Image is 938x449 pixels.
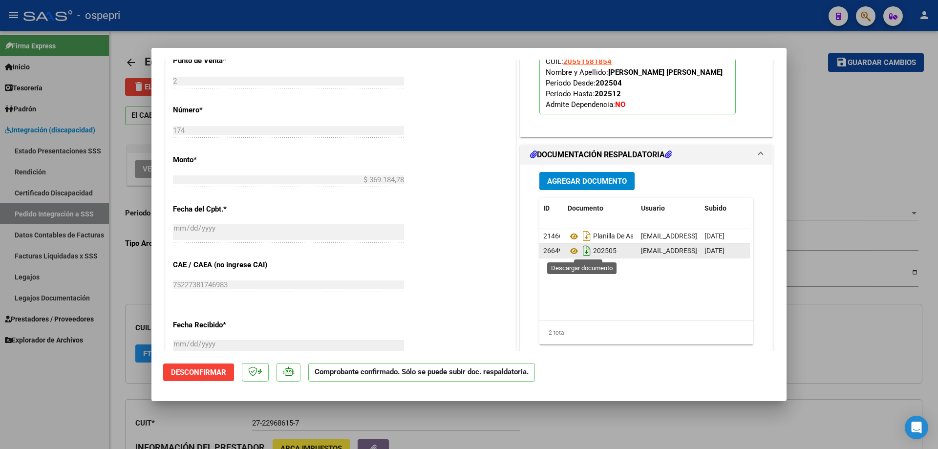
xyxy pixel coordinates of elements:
button: Desconfirmar [163,363,234,381]
datatable-header-cell: Subido [701,198,749,219]
p: Legajo preaprobado para Período de Prestación: [539,21,736,114]
datatable-header-cell: Usuario [637,198,701,219]
p: Fecha del Cpbt. [173,204,274,215]
span: ID [543,204,550,212]
strong: 202504 [596,79,622,87]
span: 20551581854 [563,57,612,66]
span: [DATE] [704,247,725,255]
i: Descargar documento [580,228,593,244]
p: Monto [173,154,274,166]
datatable-header-cell: Documento [564,198,637,219]
span: Agregar Documento [547,177,627,186]
i: Descargar documento [580,243,593,258]
span: [EMAIL_ADDRESS][DOMAIN_NAME] - [PERSON_NAME] [641,232,807,240]
datatable-header-cell: Acción [749,198,798,219]
div: DOCUMENTACIÓN RESPALDATORIA [520,165,772,367]
span: CUIL: Nombre y Apellido: Período Desde: Período Hasta: Admite Dependencia: [546,57,723,109]
span: Planilla De Asistencia [568,233,657,240]
span: Subido [704,204,726,212]
mat-expansion-panel-header: DOCUMENTACIÓN RESPALDATORIA [520,145,772,165]
span: 202505 [568,247,617,255]
span: 21466 [543,232,563,240]
strong: 202512 [595,89,621,98]
div: 2 total [539,321,753,345]
p: Fecha Recibido [173,320,274,331]
div: Open Intercom Messenger [905,416,928,439]
button: Agregar Documento [539,172,635,190]
span: [EMAIL_ADDRESS][PERSON_NAME][DOMAIN_NAME] - [PERSON_NAME] [641,247,859,255]
h1: DOCUMENTACIÓN RESPALDATORIA [530,149,672,161]
span: Desconfirmar [171,368,226,377]
p: Comprobante confirmado. Sólo se puede subir doc. respaldatoria. [308,363,535,382]
span: Usuario [641,204,665,212]
p: Punto de Venta [173,55,274,66]
span: [DATE] [704,232,725,240]
strong: [PERSON_NAME] [PERSON_NAME] [608,68,723,77]
span: 26649 [543,247,563,255]
p: CAE / CAEA (no ingrese CAI) [173,259,274,271]
strong: NO [615,100,625,109]
datatable-header-cell: ID [539,198,564,219]
span: Documento [568,204,603,212]
p: Número [173,105,274,116]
